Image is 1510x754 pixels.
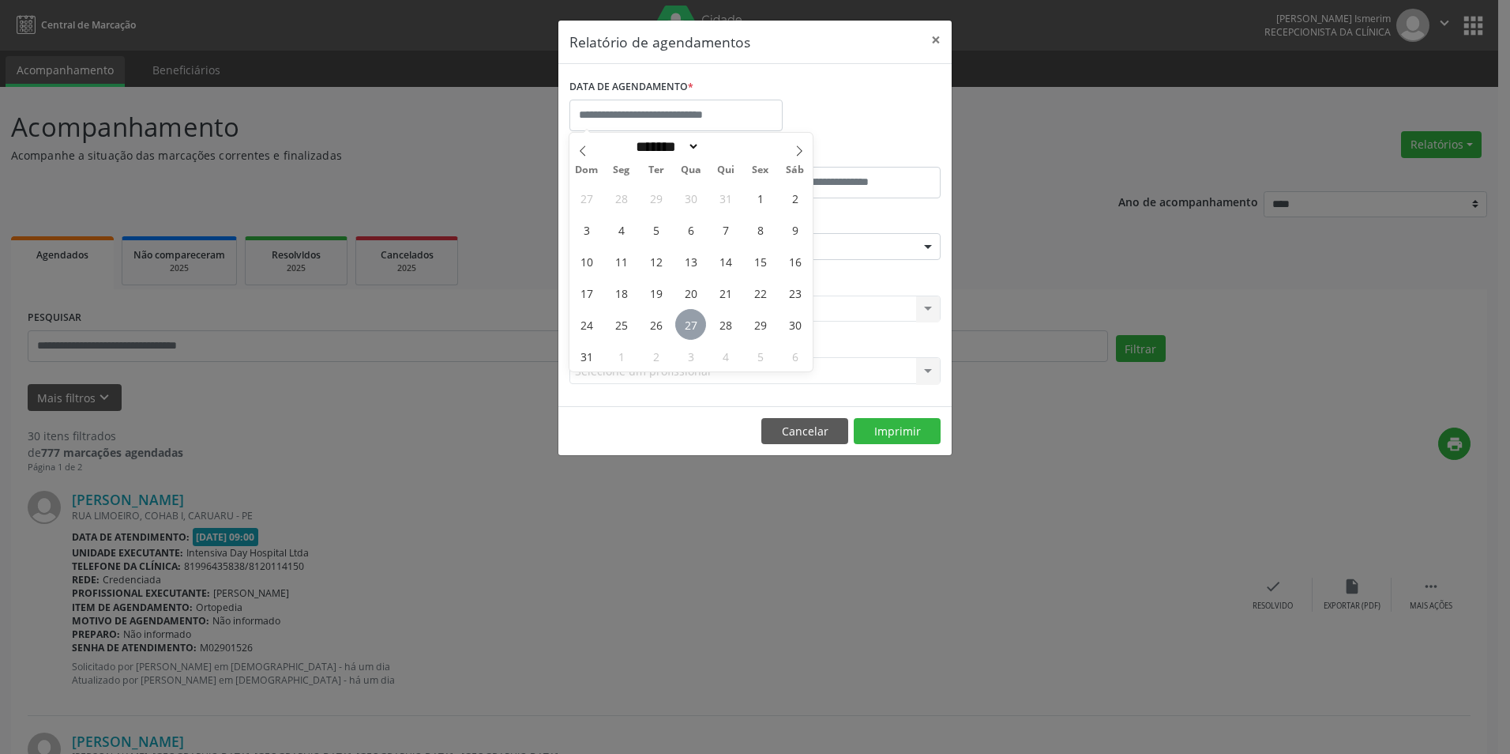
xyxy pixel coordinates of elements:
[745,309,776,340] span: Agosto 29, 2025
[745,341,776,371] span: Setembro 5, 2025
[779,341,810,371] span: Setembro 6, 2025
[759,142,941,167] label: ATÉ
[571,214,602,245] span: Agosto 3, 2025
[675,341,706,371] span: Setembro 3, 2025
[920,21,952,59] button: Close
[710,309,741,340] span: Agosto 28, 2025
[745,277,776,308] span: Agosto 22, 2025
[640,309,671,340] span: Agosto 26, 2025
[640,277,671,308] span: Agosto 19, 2025
[710,183,741,213] span: Julho 31, 2025
[640,183,671,213] span: Julho 29, 2025
[675,246,706,277] span: Agosto 13, 2025
[675,214,706,245] span: Agosto 6, 2025
[743,165,778,175] span: Sex
[606,183,637,213] span: Julho 28, 2025
[779,246,810,277] span: Agosto 16, 2025
[675,183,706,213] span: Julho 30, 2025
[779,309,810,340] span: Agosto 30, 2025
[606,277,637,308] span: Agosto 18, 2025
[640,214,671,245] span: Agosto 5, 2025
[604,165,639,175] span: Seg
[571,341,602,371] span: Agosto 31, 2025
[779,277,810,308] span: Agosto 23, 2025
[745,246,776,277] span: Agosto 15, 2025
[710,214,741,245] span: Agosto 7, 2025
[710,341,741,371] span: Setembro 4, 2025
[700,138,752,155] input: Year
[571,309,602,340] span: Agosto 24, 2025
[675,277,706,308] span: Agosto 20, 2025
[710,277,741,308] span: Agosto 21, 2025
[569,75,693,100] label: DATA DE AGENDAMENTO
[630,138,700,155] select: Month
[569,32,750,52] h5: Relatório de agendamentos
[606,341,637,371] span: Setembro 1, 2025
[745,214,776,245] span: Agosto 8, 2025
[640,246,671,277] span: Agosto 12, 2025
[571,277,602,308] span: Agosto 17, 2025
[778,165,813,175] span: Sáb
[571,183,602,213] span: Julho 27, 2025
[854,418,941,445] button: Imprimir
[606,309,637,340] span: Agosto 25, 2025
[640,341,671,371] span: Setembro 2, 2025
[674,165,708,175] span: Qua
[761,418,848,445] button: Cancelar
[745,183,776,213] span: Agosto 1, 2025
[779,214,810,245] span: Agosto 9, 2025
[606,246,637,277] span: Agosto 11, 2025
[708,165,743,175] span: Qui
[606,214,637,245] span: Agosto 4, 2025
[710,246,741,277] span: Agosto 14, 2025
[571,246,602,277] span: Agosto 10, 2025
[675,309,706,340] span: Agosto 27, 2025
[639,165,674,175] span: Ter
[569,165,604,175] span: Dom
[779,183,810,213] span: Agosto 2, 2025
